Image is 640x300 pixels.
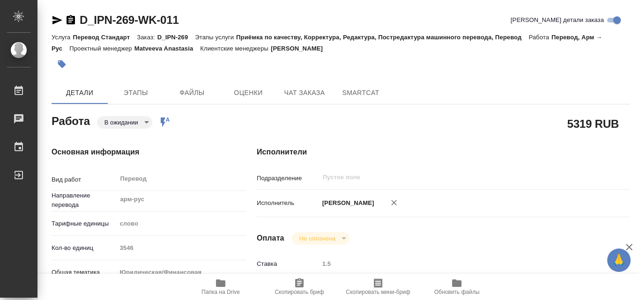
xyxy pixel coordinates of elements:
button: Папка на Drive [181,274,260,300]
p: Подразделение [257,174,319,183]
span: SmartCat [338,87,383,99]
button: Скопировать бриф [260,274,339,300]
h2: 5319 RUB [567,116,619,132]
p: [PERSON_NAME] [271,45,330,52]
p: Общая тематика [52,268,116,277]
button: Скопировать ссылку для ЯМессенджера [52,15,63,26]
button: Скопировать ссылку [65,15,76,26]
div: В ожидании [97,116,152,129]
span: Обновить файлы [434,289,480,295]
span: 🙏 [611,250,627,270]
p: Направление перевода [52,191,116,210]
button: Скопировать мини-бриф [339,274,417,300]
button: 🙏 [607,249,631,272]
span: Скопировать мини-бриф [346,289,410,295]
p: Кол-во единиц [52,243,116,253]
p: Перевод Стандарт [73,34,137,41]
button: В ожидании [102,118,141,126]
span: [PERSON_NAME] детали заказа [511,15,604,25]
h4: Оплата [257,233,284,244]
p: Ставка [257,259,319,269]
h4: Основная информация [52,146,219,158]
button: Удалить исполнителя [384,192,404,213]
p: Проектный менеджер [69,45,134,52]
span: Скопировать бриф [275,289,324,295]
input: Пустое поле [116,241,246,255]
button: Добавить тэг [52,54,72,74]
input: Пустое поле [322,172,577,183]
p: Приёмка по качеству, Корректура, Редактура, Постредактура машинного перевода, Перевод [236,34,528,41]
p: D_IPN-269 [157,34,195,41]
p: Заказ: [137,34,157,41]
button: Обновить файлы [417,274,496,300]
p: Услуга [52,34,73,41]
p: [PERSON_NAME] [319,198,374,208]
div: слово [116,216,246,232]
span: Оценки [226,87,271,99]
input: Пустое поле [319,257,599,271]
p: Работа [528,34,551,41]
p: Тарифные единицы [52,219,116,228]
p: Клиентские менеджеры [200,45,271,52]
span: Файлы [170,87,215,99]
span: Папка на Drive [201,289,240,295]
h2: Работа [52,112,90,129]
div: В ожидании [292,232,350,245]
button: Не оплачена [297,234,338,242]
span: Детали [57,87,102,99]
p: Matveeva Anastasia [134,45,201,52]
span: Чат заказа [282,87,327,99]
p: Исполнитель [257,198,319,208]
a: D_IPN-269-WK-011 [80,14,179,26]
div: Юридическая/Финансовая [116,264,246,280]
p: Этапы услуги [195,34,236,41]
h4: Исполнители [257,146,630,158]
span: Этапы [113,87,158,99]
p: Вид работ [52,175,116,184]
